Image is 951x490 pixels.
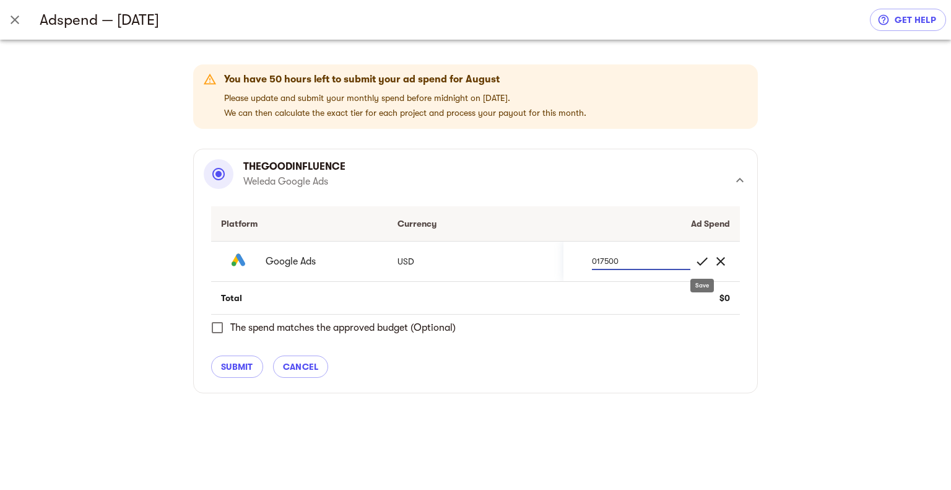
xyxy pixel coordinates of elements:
input: Ad Spend [592,252,690,269]
div: Platform [221,216,378,231]
button: submit [211,356,263,378]
span: Google Ads [266,254,368,269]
div: thegoodinfluenceWeleda Google Ads [204,159,747,201]
div: Please update and submit your monthly spend before midnight on [DATE]. We can then calculate the ... [224,68,586,125]
span: The spend matches the approved budget (Optional) [230,320,456,335]
p: Weleda Google Ads [243,174,345,189]
button: cancel [273,356,329,378]
span: submit [221,359,253,374]
div: Ad Spend [573,216,730,231]
h5: Adspend — [DATE] [40,10,870,30]
span: get help [880,12,936,27]
td: $0 [563,282,740,315]
span: clear [713,254,728,269]
a: get help [870,9,946,31]
td: USD [388,241,564,281]
button: Cancel [711,252,730,271]
span: cancel [283,359,319,374]
div: Currency [397,216,554,231]
span: check [695,254,710,269]
p: thegoodinfluence [243,159,345,174]
div: You have 50 hours left to submit your ad spend for August [224,72,586,87]
td: Total [211,282,388,315]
